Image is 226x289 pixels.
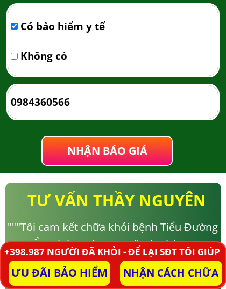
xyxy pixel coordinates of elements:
[27,188,222,213] h3: TƯ VẤN THẦY NGUYÊN
[8,85,218,119] input: Số điện thoại: (*)
[67,143,147,158] span: NHẬN BÁO GIÁ
[20,48,105,64] span: Không có
[9,261,111,286] p: ƯU ĐÃI BẢO HIỂM
[5,219,220,270] div: """Tôi cam kết chữa khỏi bệnh Tiểu Đường - Ổn Định Đường Huyết cho bà con sau 10 ngày...
[2,244,222,259] h3: +398.987 NGƯỜI ĐÃ KHỎI - ĐỂ LẠI SĐT TÔI GIÚP
[120,261,222,286] p: NHẬN CÁCH CHỮA
[20,18,105,34] span: Có bảo hiểm y tế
